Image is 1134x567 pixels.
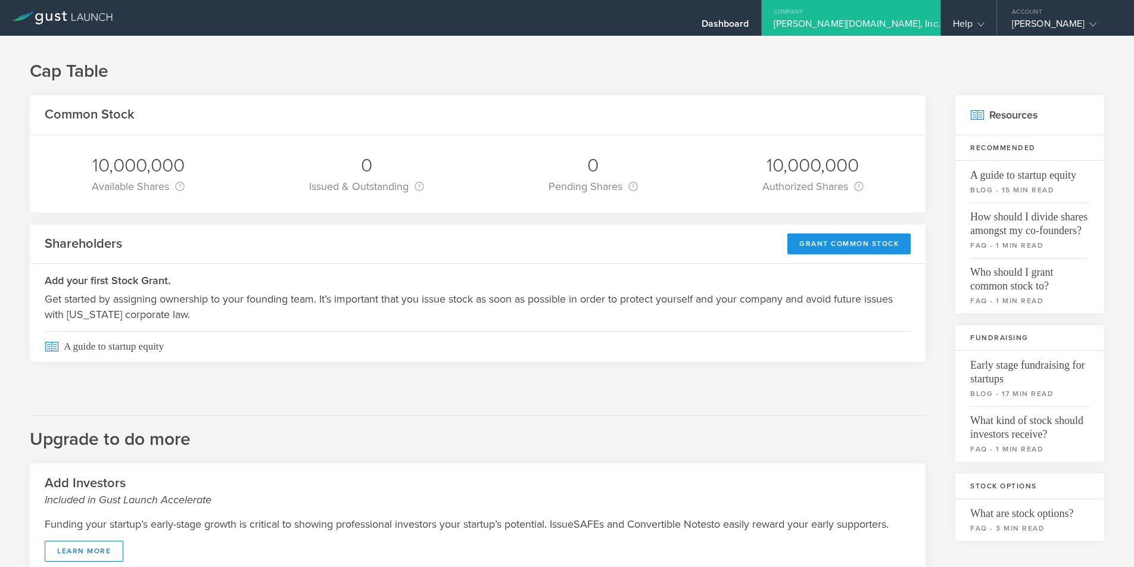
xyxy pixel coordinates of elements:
[955,325,1104,351] h3: Fundraising
[309,153,424,178] div: 0
[955,161,1104,202] a: A guide to startup equityblog - 15 min read
[787,233,911,254] div: Grant Common Stock
[309,178,424,195] div: Issued & Outstanding
[762,153,864,178] div: 10,000,000
[970,258,1089,293] span: Who should I grant common stock to?
[45,235,122,253] h2: Shareholders
[970,202,1089,238] span: How should I divide shares amongst my co-founders?
[970,444,1089,454] small: faq - 1 min read
[702,18,749,36] div: Dashboard
[45,331,911,362] span: A guide to startup equity
[970,161,1089,182] span: A guide to startup equity
[955,406,1104,462] a: What kind of stock should investors receive?faq - 1 min read
[970,295,1089,306] small: faq - 1 min read
[955,499,1104,541] a: What are stock options?faq - 3 min read
[30,331,926,362] a: A guide to startup equity
[45,273,911,288] h3: Add your first Stock Grant.
[45,492,911,507] small: Included in Gust Launch Accelerate
[970,406,1089,441] span: What kind of stock should investors receive?
[955,351,1104,406] a: Early stage fundraising for startupsblog - 17 min read
[955,258,1104,313] a: Who should I grant common stock to?faq - 1 min read
[92,178,185,195] div: Available Shares
[30,415,926,451] h2: Upgrade to do more
[970,499,1089,521] span: What are stock options?
[970,185,1089,195] small: blog - 15 min read
[45,291,911,322] p: Get started by assigning ownership to your founding team. It’s important that you issue stock as ...
[955,202,1104,258] a: How should I divide shares amongst my co-founders?faq - 1 min read
[30,60,1104,83] h1: Cap Table
[1012,18,1113,36] div: [PERSON_NAME]
[549,153,638,178] div: 0
[45,541,123,562] a: learn more
[970,240,1089,251] small: faq - 1 min read
[955,473,1104,499] h3: Stock Options
[762,178,864,195] div: Authorized Shares
[970,388,1089,399] small: blog - 17 min read
[45,106,135,123] h2: Common Stock
[955,135,1104,161] h3: Recommended
[45,516,911,532] p: Funding your startup’s early-stage growth is critical to showing professional investors your star...
[955,95,1104,135] h2: Resources
[45,475,911,507] h2: Add Investors
[549,178,638,195] div: Pending Shares
[774,18,929,36] div: [PERSON_NAME][DOMAIN_NAME], Inc.
[953,18,985,36] div: Help
[92,153,185,178] div: 10,000,000
[970,351,1089,386] span: Early stage fundraising for startups
[574,516,711,532] span: SAFEs and Convertible Notes
[970,523,1089,534] small: faq - 3 min read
